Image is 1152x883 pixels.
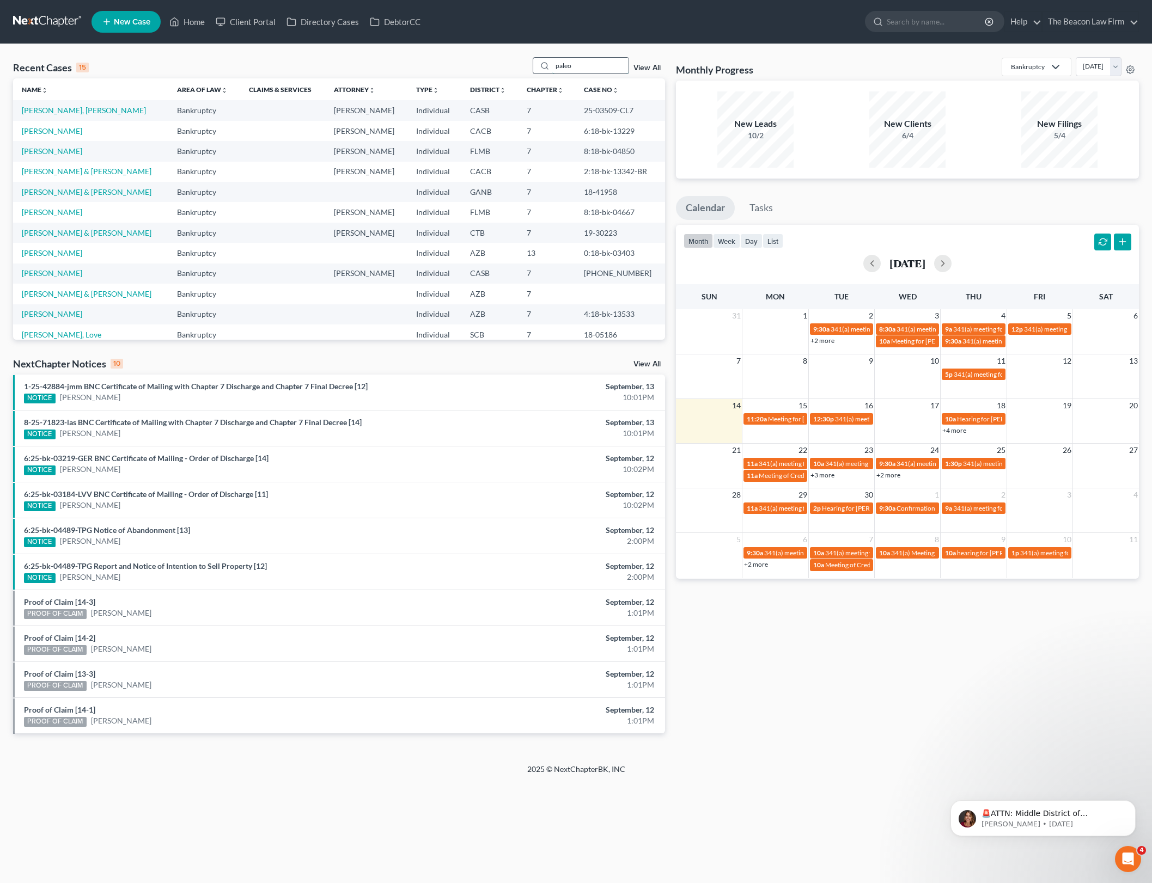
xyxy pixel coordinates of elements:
div: September, 12 [452,633,654,643]
span: 341(a) meeting for [PERSON_NAME] [825,459,930,468]
a: +3 more [810,471,834,479]
a: [PERSON_NAME] [91,643,151,654]
span: 12 [1062,354,1072,367]
a: Home [164,12,210,32]
div: PROOF OF CLAIM [24,645,87,655]
td: 0:18-bk-03403 [575,243,665,263]
td: Bankruptcy [168,284,240,304]
span: 341(a) meeting for [PERSON_NAME] [953,325,1058,333]
a: Case Nounfold_more [584,85,619,94]
td: 7 [518,121,576,141]
td: 7 [518,304,576,324]
i: unfold_more [221,87,228,94]
span: 12:30p [813,415,834,423]
span: Hearing for [PERSON_NAME] and [PERSON_NAME] [822,504,971,512]
a: Proof of Claim [14-1] [24,705,95,714]
div: September, 12 [452,704,654,715]
span: 14 [731,399,742,412]
td: [PERSON_NAME] [325,202,407,222]
a: Area of Lawunfold_more [177,85,228,94]
span: New Case [114,18,150,26]
a: [PERSON_NAME] [91,715,151,726]
div: 10:01PM [452,392,654,403]
span: 11a [747,471,758,480]
span: Wed [899,292,917,301]
div: PROOF OF CLAIM [24,609,87,619]
span: 5p [945,370,953,378]
div: PROOF OF CLAIM [24,681,87,691]
span: 9:30a [945,337,961,345]
a: [PERSON_NAME] & [PERSON_NAME] [22,187,151,197]
td: 2:18-bk-13342-BR [575,162,665,182]
span: 1p [1011,549,1019,557]
div: NOTICE [24,394,56,403]
td: FLMB [461,202,518,222]
div: 1:01PM [452,715,654,726]
span: 10a [813,561,824,569]
a: [PERSON_NAME] [22,146,82,156]
span: Meeting of Creditors for [PERSON_NAME] & [PERSON_NAME] [825,561,1004,569]
a: 6:25-bk-03219-GER BNC Certificate of Mailing - Order of Discharge [14] [24,453,269,463]
span: 5 [1066,309,1072,322]
td: Individual [407,223,461,243]
div: September, 12 [452,525,654,536]
span: 341(a) meeting for [PERSON_NAME] [953,504,1058,512]
th: Claims & Services [240,78,325,100]
td: [PHONE_NUMBER] [575,263,665,284]
span: 6 [1132,309,1139,322]
iframe: Intercom live chat [1115,846,1141,872]
span: 3 [1066,488,1072,501]
span: 27 [1128,444,1139,457]
h3: Monthly Progress [676,63,753,76]
td: Individual [407,100,461,120]
span: 10a [945,415,956,423]
i: unfold_more [432,87,439,94]
span: 20 [1128,399,1139,412]
span: 24 [929,444,940,457]
span: 341(a) meeting for [PERSON_NAME] [759,459,864,468]
td: Bankruptcy [168,243,240,263]
a: Nameunfold_more [22,85,48,94]
button: list [763,234,783,248]
div: 10 [111,359,123,369]
td: 7 [518,141,576,161]
span: Hearing for [PERSON_NAME] [957,415,1042,423]
td: SCB [461,324,518,345]
span: 9:30a [879,504,895,512]
span: Confirmation hearing for [PERSON_NAME] & [PERSON_NAME] [897,504,1078,512]
td: CASB [461,100,518,120]
div: NOTICE [24,501,56,511]
div: September, 12 [452,669,654,679]
span: 341(a) meeting for [PERSON_NAME] [963,459,1068,468]
span: Sun [702,292,717,301]
td: Individual [407,182,461,202]
a: +2 more [744,560,768,568]
a: Districtunfold_more [470,85,506,94]
span: Meeting for [PERSON_NAME] [891,337,977,345]
a: [PERSON_NAME] [22,126,82,136]
a: [PERSON_NAME] [22,248,82,257]
td: GANB [461,182,518,202]
span: 341(a) meeting for [PERSON_NAME] & [PERSON_NAME] [831,325,993,333]
td: 7 [518,162,576,182]
a: [PERSON_NAME] [60,500,120,511]
td: Bankruptcy [168,141,240,161]
span: 21 [731,444,742,457]
span: 6 [802,533,808,546]
td: Individual [407,284,461,304]
td: AZB [461,243,518,263]
div: 2025 © NextChapterBK, INC [266,764,887,783]
td: Bankruptcy [168,223,240,243]
div: September, 13 [452,381,654,392]
td: 7 [518,284,576,304]
div: New Leads [717,118,794,130]
div: 15 [76,63,89,72]
span: 2p [813,504,821,512]
div: New Filings [1021,118,1098,130]
td: 7 [518,223,576,243]
a: Client Portal [210,12,281,32]
span: 1 [802,309,808,322]
div: 5/4 [1021,130,1098,141]
span: 7 [735,354,742,367]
